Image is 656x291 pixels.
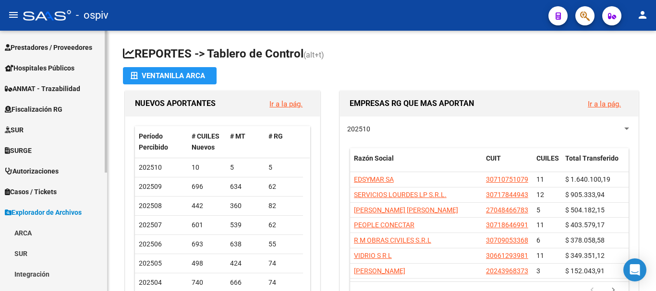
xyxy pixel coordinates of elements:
div: 638 [230,239,261,250]
div: 74 [268,258,299,269]
span: 202510 [139,163,162,171]
span: 202510 [347,125,370,133]
span: $ 905.333,94 [565,191,605,198]
span: Fiscalización RG [5,104,62,115]
span: ANMAT - Trazabilidad [5,83,80,94]
span: $ 349.351,12 [565,252,605,259]
datatable-header-cell: CUIT [482,148,533,180]
span: 202507 [139,221,162,229]
span: PEOPLE CONECTAR [354,221,414,229]
span: 27048466783 [486,206,528,214]
div: 5 [230,162,261,173]
span: SUR [5,125,24,135]
div: 601 [192,220,222,231]
div: 10 [192,162,222,173]
mat-icon: person [637,9,648,21]
span: # CUILES Nuevos [192,132,219,151]
div: 360 [230,200,261,211]
span: VIDRIO S R L [354,252,392,259]
h1: REPORTES -> Tablero de Control [123,46,641,63]
span: - ospiv [76,5,109,26]
span: $ 152.043,91 [565,267,605,275]
div: 740 [192,277,222,288]
span: # MT [230,132,245,140]
div: 666 [230,277,261,288]
div: 442 [192,200,222,211]
span: # RG [268,132,283,140]
button: Ir a la pág. [580,95,629,113]
span: 12 [536,191,544,198]
div: 5 [268,162,299,173]
span: 30718646991 [486,221,528,229]
div: 539 [230,220,261,231]
span: 11 [536,252,544,259]
span: 30710751079 [486,175,528,183]
span: 202509 [139,183,162,190]
span: Prestadores / Proveedores [5,42,92,53]
span: Razón Social [354,154,394,162]
span: Total Transferido [565,154,619,162]
span: 20243968373 [486,267,528,275]
datatable-header-cell: CUILES [533,148,561,180]
span: EMPRESAS RG QUE MAS APORTAN [350,99,474,108]
span: 3 [536,267,540,275]
span: R M OBRAS CIVILES S.R.L [354,236,431,244]
span: 202508 [139,202,162,210]
datatable-header-cell: Razón Social [350,148,482,180]
span: $ 1.640.100,19 [565,175,610,183]
span: $ 403.579,17 [565,221,605,229]
datatable-header-cell: # CUILES Nuevos [188,126,226,158]
div: 62 [268,181,299,192]
span: Período Percibido [139,132,168,151]
span: Casos / Tickets [5,186,57,197]
span: 5 [536,206,540,214]
div: 498 [192,258,222,269]
span: 30717844943 [486,191,528,198]
span: 30709053368 [486,236,528,244]
mat-icon: menu [8,9,19,21]
datatable-header-cell: Total Transferido [561,148,629,180]
span: EDSYMAR SA [354,175,394,183]
div: 424 [230,258,261,269]
div: 696 [192,181,222,192]
button: Ir a la pág. [262,95,310,113]
span: SERVICIOS LOURDES LP S.R.L. [354,191,447,198]
span: Autorizaciones [5,166,59,176]
datatable-header-cell: # RG [265,126,303,158]
span: CUIT [486,154,501,162]
span: $ 504.182,15 [565,206,605,214]
span: Explorador de Archivos [5,207,82,218]
span: 202504 [139,279,162,286]
div: Ventanilla ARCA [131,67,209,84]
span: 30661293981 [486,252,528,259]
span: [PERSON_NAME] [PERSON_NAME] [354,206,458,214]
span: 202505 [139,259,162,267]
div: 634 [230,181,261,192]
span: [PERSON_NAME] [354,267,405,275]
datatable-header-cell: Período Percibido [135,126,188,158]
div: 55 [268,239,299,250]
span: 11 [536,221,544,229]
datatable-header-cell: # MT [226,126,265,158]
span: NUEVOS APORTANTES [135,99,216,108]
span: $ 378.058,58 [565,236,605,244]
a: Ir a la pág. [269,100,303,108]
span: SURGE [5,145,32,156]
span: 11 [536,175,544,183]
span: 6 [536,236,540,244]
a: Ir a la pág. [588,100,621,108]
div: 62 [268,220,299,231]
div: Open Intercom Messenger [623,258,646,281]
div: 693 [192,239,222,250]
div: 82 [268,200,299,211]
div: 74 [268,277,299,288]
span: Hospitales Públicos [5,63,74,73]
button: Ventanilla ARCA [123,67,217,84]
span: CUILES [536,154,559,162]
span: (alt+t) [304,50,324,59]
span: 202506 [139,240,162,248]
